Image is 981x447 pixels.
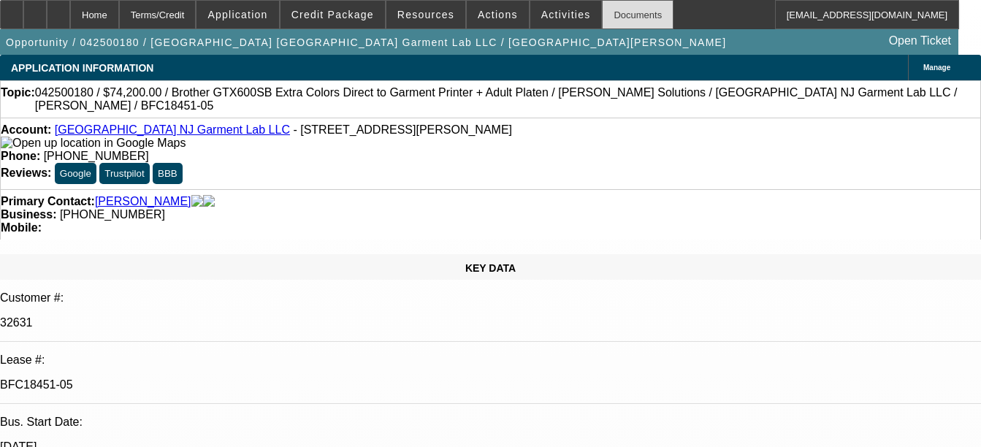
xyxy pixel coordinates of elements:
[1,137,186,150] img: Open up location in Google Maps
[386,1,465,28] button: Resources
[541,9,591,20] span: Activities
[923,64,950,72] span: Manage
[6,37,726,48] span: Opportunity / 042500180 / [GEOGRAPHIC_DATA] [GEOGRAPHIC_DATA] Garment Lab LLC / [GEOGRAPHIC_DATA]...
[478,9,518,20] span: Actions
[203,195,215,208] img: linkedin-icon.png
[191,195,203,208] img: facebook-icon.png
[465,262,516,274] span: KEY DATA
[1,137,186,149] a: View Google Maps
[293,123,512,136] span: - [STREET_ADDRESS][PERSON_NAME]
[1,167,51,179] strong: Reviews:
[883,28,957,53] a: Open Ticket
[467,1,529,28] button: Actions
[1,195,95,208] strong: Primary Contact:
[1,150,40,162] strong: Phone:
[99,163,149,184] button: Trustpilot
[1,208,56,221] strong: Business:
[60,208,165,221] span: [PHONE_NUMBER]
[1,86,35,112] strong: Topic:
[95,195,191,208] a: [PERSON_NAME]
[1,221,42,234] strong: Mobile:
[153,163,183,184] button: BBB
[207,9,267,20] span: Application
[397,9,454,20] span: Resources
[196,1,278,28] button: Application
[55,163,96,184] button: Google
[1,123,51,136] strong: Account:
[44,150,149,162] span: [PHONE_NUMBER]
[530,1,602,28] button: Activities
[55,123,290,136] a: [GEOGRAPHIC_DATA] NJ Garment Lab LLC
[291,9,374,20] span: Credit Package
[11,62,153,74] span: APPLICATION INFORMATION
[280,1,385,28] button: Credit Package
[35,86,980,112] span: 042500180 / $74,200.00 / Brother GTX600SB Extra Colors Direct to Garment Printer + Adult Platen /...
